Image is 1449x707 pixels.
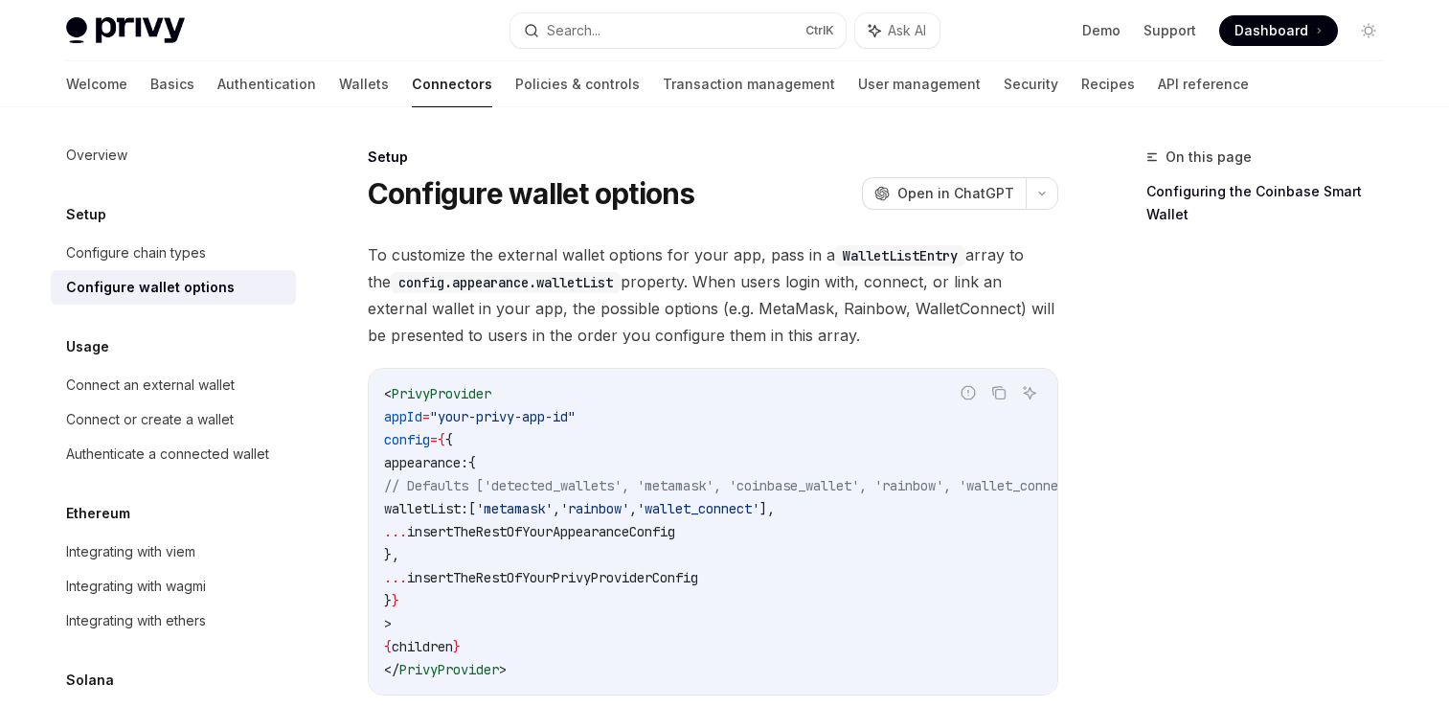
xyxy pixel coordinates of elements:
span: , [553,500,560,517]
div: Integrating with ethers [66,609,206,632]
button: Toggle dark mode [1353,15,1384,46]
a: Configuring the Coinbase Smart Wallet [1146,176,1399,230]
button: Search...CtrlK [510,13,846,48]
img: light logo [66,17,185,44]
code: WalletListEntry [835,245,965,266]
a: Recipes [1081,61,1135,107]
span: , [629,500,637,517]
span: 'wallet_connect' [637,500,759,517]
span: Ask AI [888,21,926,40]
div: Search... [547,19,600,42]
span: > [384,615,392,632]
button: Report incorrect code [956,380,981,405]
div: Connect an external wallet [66,374,235,397]
h5: Usage [66,335,109,358]
span: To customize the external wallet options for your app, pass in a array to the property. When user... [368,241,1058,349]
span: }, [384,546,399,563]
a: Overview [51,138,296,172]
h5: Solana [66,669,114,692]
span: { [384,638,392,655]
a: Authenticate a connected wallet [51,437,296,471]
span: walletList: [384,500,468,517]
a: Connect an external wallet [51,368,296,402]
a: Security [1004,61,1058,107]
button: Ask AI [1017,380,1042,405]
span: > [499,661,507,678]
span: Open in ChatGPT [897,184,1014,203]
span: 'rainbow' [560,500,629,517]
span: { [438,431,445,448]
span: PrivyProvider [399,661,499,678]
a: Configure chain types [51,236,296,270]
span: = [422,408,430,425]
h5: Ethereum [66,502,130,525]
div: Setup [368,148,1058,167]
a: Configure wallet options [51,270,296,305]
a: Integrating with ethers [51,604,296,638]
span: Ctrl K [805,23,834,38]
span: } [392,592,399,609]
span: ... [384,569,407,586]
a: Support [1143,21,1196,40]
div: Configure wallet options [66,276,235,299]
a: Connectors [412,61,492,107]
span: } [453,638,461,655]
span: insertTheRestOfYourAppearanceConfig [407,523,675,540]
div: Integrating with viem [66,540,195,563]
span: ... [384,523,407,540]
span: appId [384,408,422,425]
button: Open in ChatGPT [862,177,1026,210]
span: } [384,592,392,609]
span: ], [759,500,775,517]
a: Policies & controls [515,61,640,107]
a: Transaction management [663,61,835,107]
span: 'metamask' [476,500,553,517]
a: Integrating with wagmi [51,569,296,604]
span: children [392,638,453,655]
a: Integrating with viem [51,535,296,569]
div: Integrating with wagmi [66,575,206,598]
h5: Setup [66,203,106,226]
span: PrivyProvider [392,385,491,402]
code: config.appearance.walletList [391,272,621,293]
a: Demo [1082,21,1121,40]
span: insertTheRestOfYourPrivyProviderConfig [407,569,698,586]
span: config [384,431,430,448]
span: { [445,431,453,448]
div: Connect or create a wallet [66,408,234,431]
span: { [468,454,476,471]
span: Dashboard [1234,21,1308,40]
a: User management [858,61,981,107]
span: // Defaults ['detected_wallets', 'metamask', 'coinbase_wallet', 'rainbow', 'wallet_connect'] [384,477,1089,494]
span: < [384,385,392,402]
div: Authenticate a connected wallet [66,443,269,466]
div: Configure chain types [66,241,206,264]
a: Welcome [66,61,127,107]
button: Copy the contents from the code block [986,380,1011,405]
div: Overview [66,144,127,167]
span: = [430,431,438,448]
h1: Configure wallet options [368,176,695,211]
a: Wallets [339,61,389,107]
span: </ [384,661,399,678]
span: On this page [1166,146,1252,169]
span: "your-privy-app-id" [430,408,576,425]
a: Basics [150,61,194,107]
span: [ [468,500,476,517]
button: Ask AI [855,13,940,48]
a: Dashboard [1219,15,1338,46]
a: API reference [1158,61,1249,107]
a: Connect or create a wallet [51,402,296,437]
span: appearance: [384,454,468,471]
a: Authentication [217,61,316,107]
